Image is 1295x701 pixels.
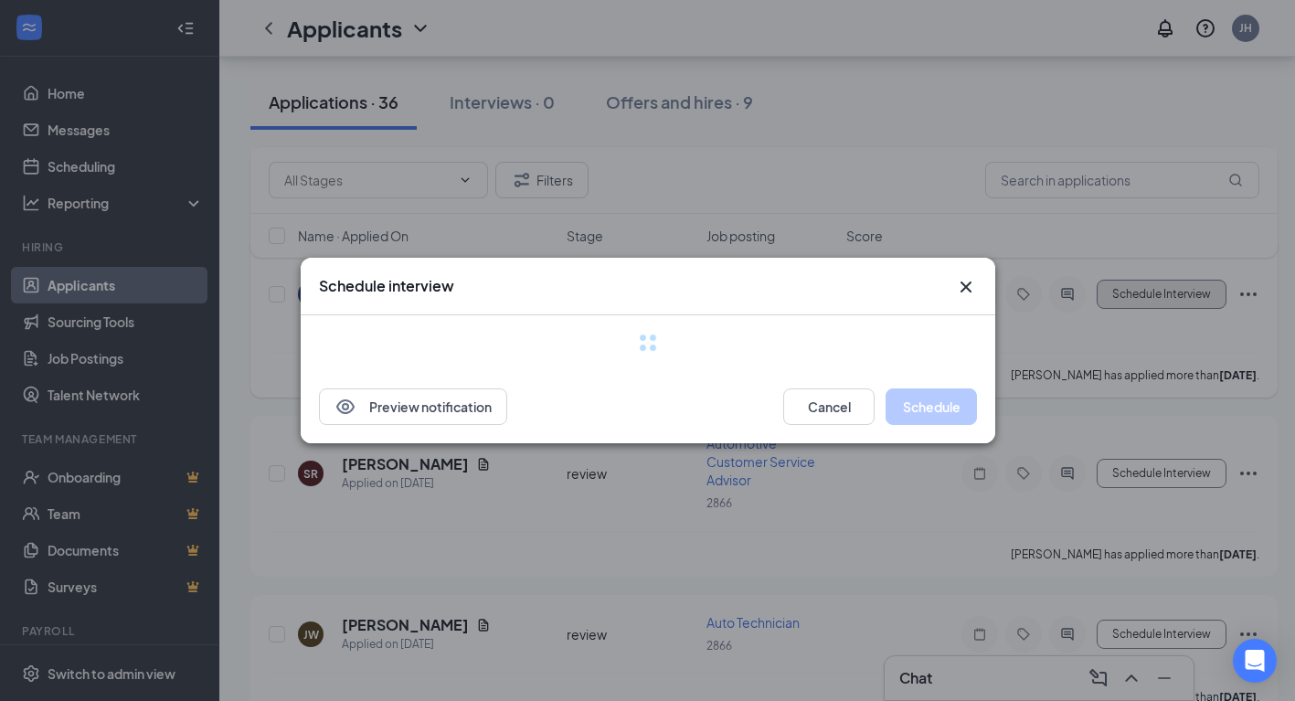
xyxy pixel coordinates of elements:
[1233,639,1277,683] div: Open Intercom Messenger
[319,388,507,425] button: EyePreview notification
[334,396,356,418] svg: Eye
[886,388,977,425] button: Schedule
[783,388,875,425] button: Cancel
[955,276,977,298] button: Close
[955,276,977,298] svg: Cross
[319,276,454,296] h3: Schedule interview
